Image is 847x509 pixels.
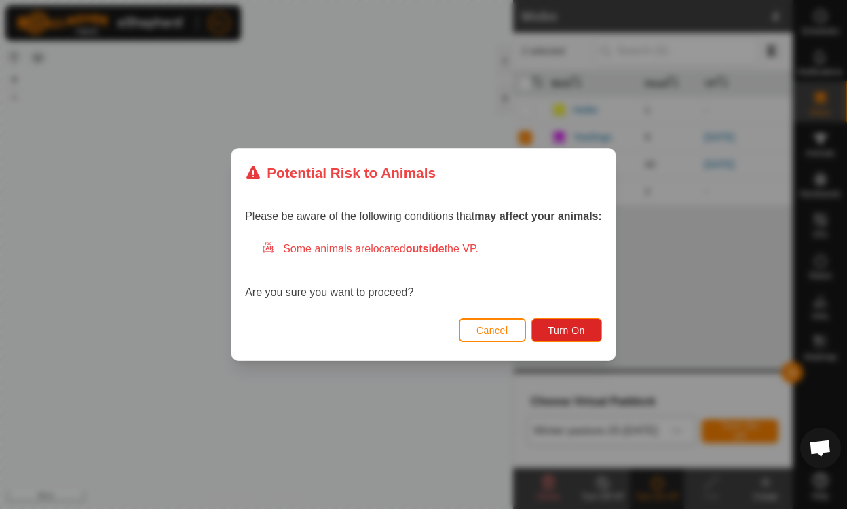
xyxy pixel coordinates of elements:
div: Potential Risk to Animals [245,162,436,183]
div: Are you sure you want to proceed? [245,241,602,301]
strong: may affect your animals: [474,210,602,222]
span: Turn On [548,325,585,336]
button: Turn On [531,318,602,342]
button: Cancel [459,318,526,342]
strong: outside [406,243,445,254]
span: Cancel [476,325,508,336]
div: Open chat [800,428,841,468]
span: located the VP. [371,243,478,254]
div: Some animals are [261,241,602,257]
span: Please be aware of the following conditions that [245,210,602,222]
